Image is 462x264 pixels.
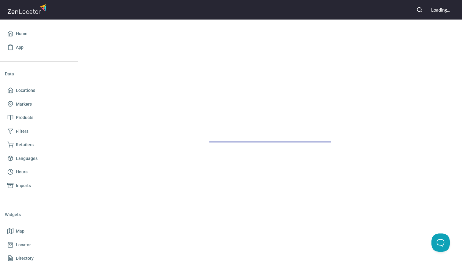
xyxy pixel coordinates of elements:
[16,241,31,249] span: Locator
[5,27,73,41] a: Home
[5,152,73,165] a: Languages
[5,179,73,193] a: Imports
[5,111,73,125] a: Products
[16,227,24,235] span: Map
[431,233,450,252] iframe: Toggle Customer Support
[5,207,73,222] li: Widgets
[5,138,73,152] a: Retailers
[5,165,73,179] a: Hours
[5,125,73,138] a: Filters
[16,255,34,262] span: Directory
[5,224,73,238] a: Map
[16,30,28,38] span: Home
[16,128,28,135] span: Filters
[16,168,28,176] span: Hours
[16,87,35,94] span: Locations
[16,44,24,51] span: App
[16,182,31,190] span: Imports
[5,41,73,54] a: App
[16,141,34,149] span: Retailers
[7,2,48,16] img: zenlocator
[5,84,73,97] a: Locations
[413,3,426,16] button: Search
[431,7,450,13] div: Loading...
[16,155,38,162] span: Languages
[16,114,33,121] span: Products
[5,97,73,111] a: Markers
[5,238,73,252] a: Locator
[16,100,32,108] span: Markers
[5,67,73,81] li: Data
